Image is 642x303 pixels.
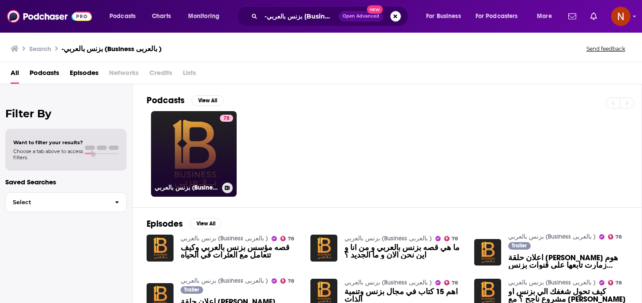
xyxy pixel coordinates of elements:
[29,45,51,53] h3: Search
[261,9,339,23] input: Search podcasts, credits, & more...
[616,281,622,285] span: 78
[608,234,622,239] a: 78
[220,115,233,122] a: 78
[310,235,337,262] img: ما هي قصه بزنس بالعربي و من انا و اين نحن الان و ما الجديد ؟
[508,254,627,269] a: اعلان حلقة محمود ابراهيم مؤسس هوم زمارت تابعها على قنوات بزنس بالعربي
[188,10,219,22] span: Monitoring
[5,178,127,186] p: Saved Searches
[13,139,83,146] span: Want to filter your results?
[5,192,127,212] button: Select
[344,244,464,259] a: ما هي قصه بزنس بالعربي و من انا و اين نحن الان و ما الجديد ؟
[508,233,596,240] a: بزنس بالعربي (Business بالعربى )
[452,237,458,241] span: 78
[611,7,631,26] img: User Profile
[11,66,19,84] a: All
[190,218,222,229] button: View All
[367,5,383,14] span: New
[508,279,596,286] a: بزنس بالعربي (Business بالعربى )
[288,279,294,283] span: 78
[343,14,379,19] span: Open Advanced
[110,10,136,22] span: Podcasts
[147,235,174,262] img: قصه مؤسس بزنس بالعربي وكيف تتعامل مع العثرات في الحياه
[182,9,231,23] button: open menu
[344,288,464,303] a: اهم 15 كتاب في مجال بزنس وتنمية الذات
[223,114,230,123] span: 78
[155,184,219,191] h3: بزنس بالعربي (Business بالعربى )
[420,9,472,23] button: open menu
[512,243,527,248] span: Trailer
[611,7,631,26] button: Show profile menu
[339,11,383,22] button: Open AdvancedNew
[70,66,98,84] a: Episodes
[476,10,518,22] span: For Podcasters
[280,278,295,284] a: 78
[146,9,176,23] a: Charts
[5,107,127,120] h2: Filter By
[344,235,432,242] a: بزنس بالعربي (Business بالعربى )
[6,199,108,205] span: Select
[531,9,563,23] button: open menu
[7,8,92,25] img: Podchaser - Follow, Share and Rate Podcasts
[537,10,552,22] span: More
[426,10,461,22] span: For Business
[183,66,196,84] span: Lists
[151,111,237,197] a: 78بزنس بالعربي (Business بالعربى )
[508,288,627,303] a: كيف تحول شغفك الي بزنس او مشروع ناجح ؟ مع حسن خليفه
[109,66,139,84] span: Networks
[444,236,458,241] a: 78
[184,287,199,292] span: Trailer
[288,237,294,241] span: 78
[181,244,300,259] a: قصه مؤسس بزنس بالعربي وكيف تتعامل مع العثرات في الحياه
[30,66,59,84] a: Podcasts
[470,9,531,23] button: open menu
[103,9,147,23] button: open menu
[280,236,295,241] a: 78
[565,9,580,24] a: Show notifications dropdown
[245,6,417,26] div: Search podcasts, credits, & more...
[13,148,83,161] span: Choose a tab above to access filters.
[149,66,172,84] span: Credits
[611,7,631,26] span: Logged in as AdelNBM
[147,218,222,229] a: EpisodesView All
[508,288,627,303] span: كيف تحول شغفك الي بزنس او مشروع ناجح ؟ مع [PERSON_NAME]
[181,277,268,284] a: بزنس بالعربي (Business بالعربى )
[192,95,223,106] button: View All
[474,239,501,266] img: اعلان حلقة محمود ابراهيم مؤسس هوم زمارت تابعها على قنوات بزنس بالعربي
[584,45,628,52] button: Send feedback
[181,235,268,242] a: بزنس بالعربي (Business بالعربى )
[62,45,162,53] h3: -بزنس بالعربي (Business بالعربى )
[344,279,432,286] a: بزنس بالعربي (Business بالعربى )
[616,235,622,239] span: 78
[587,9,600,24] a: Show notifications dropdown
[152,10,171,22] span: Charts
[147,95,185,106] h2: Podcasts
[147,218,183,229] h2: Episodes
[508,254,627,269] span: اعلان حلقة [PERSON_NAME] هوم زمارت تابعها على قنوات بزنس بالعربي
[452,281,458,285] span: 78
[608,280,622,285] a: 78
[444,280,458,285] a: 78
[147,95,223,106] a: PodcastsView All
